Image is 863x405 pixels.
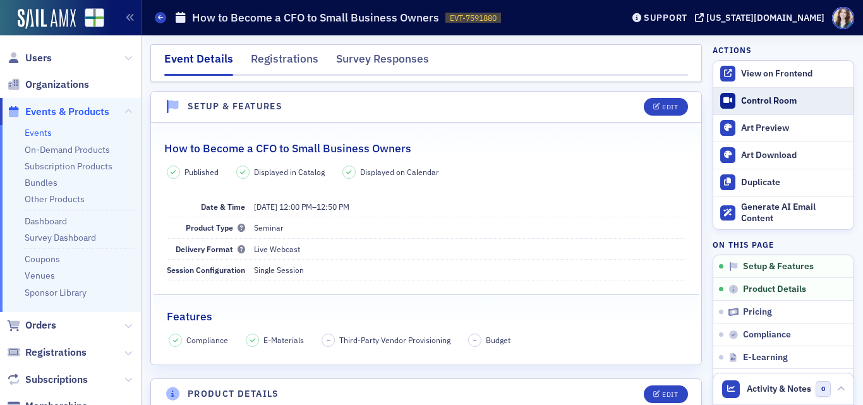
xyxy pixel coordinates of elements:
[25,287,87,298] a: Sponsor Library
[167,308,212,325] h2: Features
[713,196,854,230] button: Generate AI Email Content
[188,387,279,401] h4: Product Details
[25,346,87,360] span: Registrations
[18,9,76,29] img: SailAMX
[25,318,56,332] span: Orders
[25,127,52,138] a: Events
[85,8,104,28] img: SailAMX
[25,78,89,92] span: Organizations
[644,98,687,116] button: Edit
[7,51,52,65] a: Users
[25,193,85,205] a: Other Products
[25,144,110,155] a: On-Demand Products
[644,12,687,23] div: Support
[662,391,678,398] div: Edit
[713,114,854,142] a: Art Preview
[254,244,300,254] span: Live Webcast
[7,346,87,360] a: Registrations
[327,335,330,344] span: –
[7,105,109,119] a: Events & Products
[76,8,104,30] a: View Homepage
[816,381,831,397] span: 0
[317,202,349,212] time: 12:50 PM
[25,105,109,119] span: Events & Products
[644,385,687,403] button: Edit
[254,222,284,233] span: Seminar
[741,150,847,161] div: Art Download
[713,142,854,169] a: Art Download
[167,265,245,275] span: Session Configuration
[7,78,89,92] a: Organizations
[164,140,411,157] h2: How to Become a CFO to Small Business Owners
[254,202,277,212] span: [DATE]
[741,177,847,188] div: Duplicate
[713,61,854,87] a: View on Frontend
[7,373,88,387] a: Subscriptions
[254,166,325,178] span: Displayed in Catalog
[741,123,847,134] div: Art Preview
[741,68,847,80] div: View on Frontend
[279,202,312,212] time: 12:00 PM
[747,382,811,396] span: Activity & Notes
[662,104,678,111] div: Edit
[473,335,477,344] span: –
[741,95,847,107] div: Control Room
[695,13,829,22] button: [US_STATE][DOMAIN_NAME]
[176,244,245,254] span: Delivery Format
[254,265,304,275] span: Single Session
[743,306,772,318] span: Pricing
[25,253,60,265] a: Coupons
[450,13,497,23] span: EVT-7591880
[184,166,219,178] span: Published
[743,352,788,363] span: E-Learning
[339,334,450,346] span: Third-Party Vendor Provisioning
[186,222,245,233] span: Product Type
[743,284,806,295] span: Product Details
[713,169,854,196] button: Duplicate
[254,202,349,212] span: –
[192,10,439,25] h1: How to Become a CFO to Small Business Owners
[25,232,96,243] a: Survey Dashboard
[188,100,282,113] h4: Setup & Features
[336,51,429,74] div: Survey Responses
[486,334,510,346] span: Budget
[832,7,854,29] span: Profile
[7,318,56,332] a: Orders
[25,177,57,188] a: Bundles
[186,334,228,346] span: Compliance
[201,202,245,212] span: Date & Time
[741,202,847,224] div: Generate AI Email Content
[706,12,824,23] div: [US_STATE][DOMAIN_NAME]
[25,373,88,387] span: Subscriptions
[251,51,318,74] div: Registrations
[164,51,233,76] div: Event Details
[25,160,112,172] a: Subscription Products
[25,270,55,281] a: Venues
[713,239,854,250] h4: On this page
[743,261,814,272] span: Setup & Features
[713,88,854,114] a: Control Room
[25,215,67,227] a: Dashboard
[713,44,752,56] h4: Actions
[743,329,791,341] span: Compliance
[360,166,439,178] span: Displayed on Calendar
[25,51,52,65] span: Users
[263,334,304,346] span: E-Materials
